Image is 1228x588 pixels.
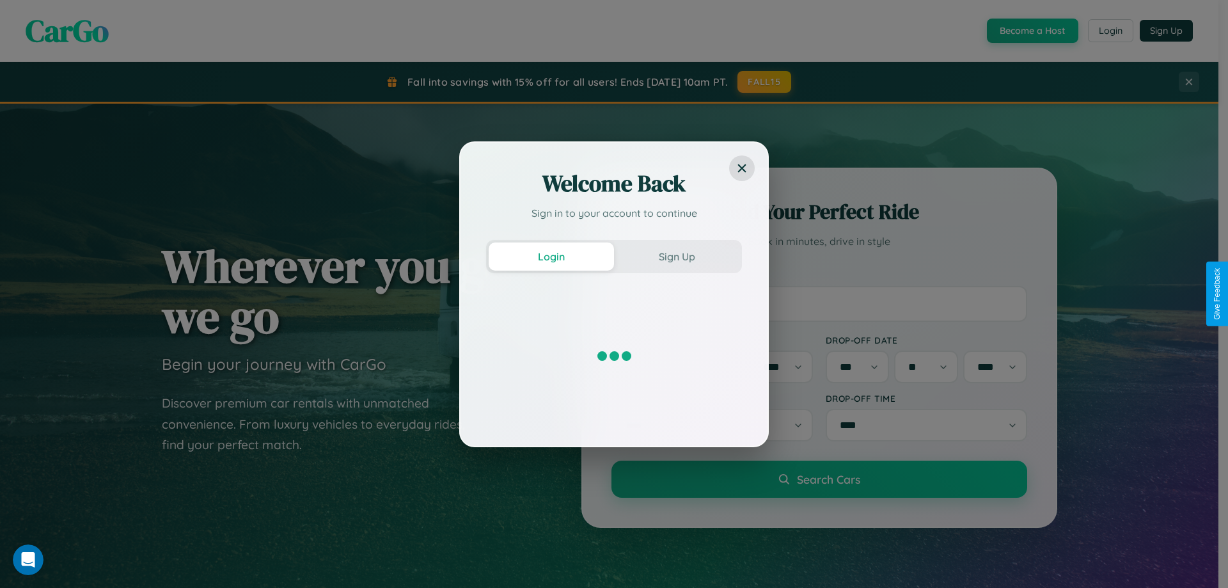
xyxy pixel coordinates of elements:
div: Give Feedback [1213,268,1222,320]
button: Login [489,242,614,271]
button: Sign Up [614,242,739,271]
p: Sign in to your account to continue [486,205,742,221]
h2: Welcome Back [486,168,742,199]
iframe: Intercom live chat [13,544,43,575]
